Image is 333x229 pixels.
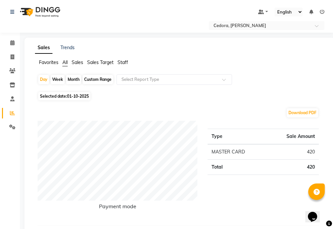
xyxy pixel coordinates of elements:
span: Selected date: [38,92,90,100]
td: 420 [267,144,319,160]
span: All [62,59,68,65]
div: Month [66,75,81,84]
td: 420 [267,160,319,175]
span: Sales Target [87,59,114,65]
th: Type [208,129,267,145]
span: Sales [72,59,83,65]
a: Trends [60,45,75,50]
a: Sales [35,42,52,54]
img: logo [17,3,62,21]
div: Week [50,75,65,84]
h6: Payment mode [38,203,198,212]
th: Sale Amount [267,129,319,145]
span: 01-10-2025 [67,94,89,99]
div: Day [38,75,49,84]
button: Download PDF [287,108,318,117]
div: Custom Range [83,75,113,84]
span: Favorites [39,59,58,65]
td: MASTER CARD [208,144,267,160]
span: Staff [117,59,128,65]
td: Total [208,160,267,175]
iframe: chat widget [305,203,326,222]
